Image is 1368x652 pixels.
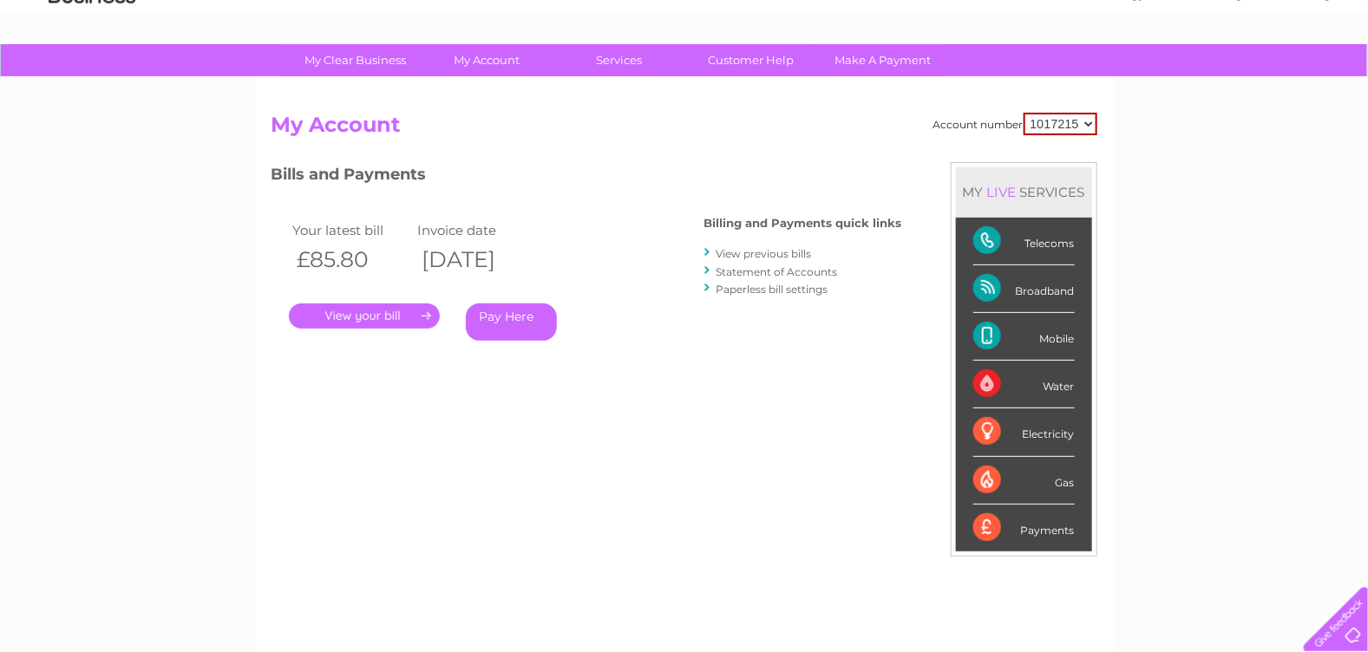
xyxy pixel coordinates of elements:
a: . [289,303,440,329]
a: Contact [1253,74,1295,87]
div: Mobile [973,313,1075,361]
th: £85.80 [289,242,414,277]
div: Telecoms [973,218,1075,265]
h2: My Account [272,113,1097,146]
td: Your latest bill [289,218,414,242]
a: 0333 014 3131 [1041,9,1161,30]
th: [DATE] [413,242,538,277]
td: Invoice date [413,218,538,242]
img: logo.png [48,45,136,98]
div: Payments [973,505,1075,551]
a: Energy [1106,74,1144,87]
a: Make A Payment [811,44,954,76]
a: My Clear Business [284,44,427,76]
div: Electricity [973,408,1075,456]
div: Clear Business is a trading name of Verastar Limited (registered in [GEOGRAPHIC_DATA] No. 3667643... [275,10,1095,84]
a: Services [547,44,691,76]
a: My Account [416,44,559,76]
a: Paperless bill settings [717,283,828,296]
a: Customer Help [679,44,822,76]
a: Log out [1311,74,1352,87]
a: Statement of Accounts [717,265,838,278]
a: Blog [1217,74,1242,87]
div: Broadband [973,265,1075,313]
div: MY SERVICES [956,167,1092,217]
a: View previous bills [717,247,812,260]
a: Water [1063,74,1096,87]
a: Telecoms [1155,74,1207,87]
div: Account number [933,113,1097,135]
h3: Bills and Payments [272,162,902,192]
div: Gas [973,457,1075,505]
div: LIVE [984,184,1020,200]
div: Water [973,361,1075,408]
a: Pay Here [466,303,557,341]
h4: Billing and Payments quick links [704,217,902,230]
